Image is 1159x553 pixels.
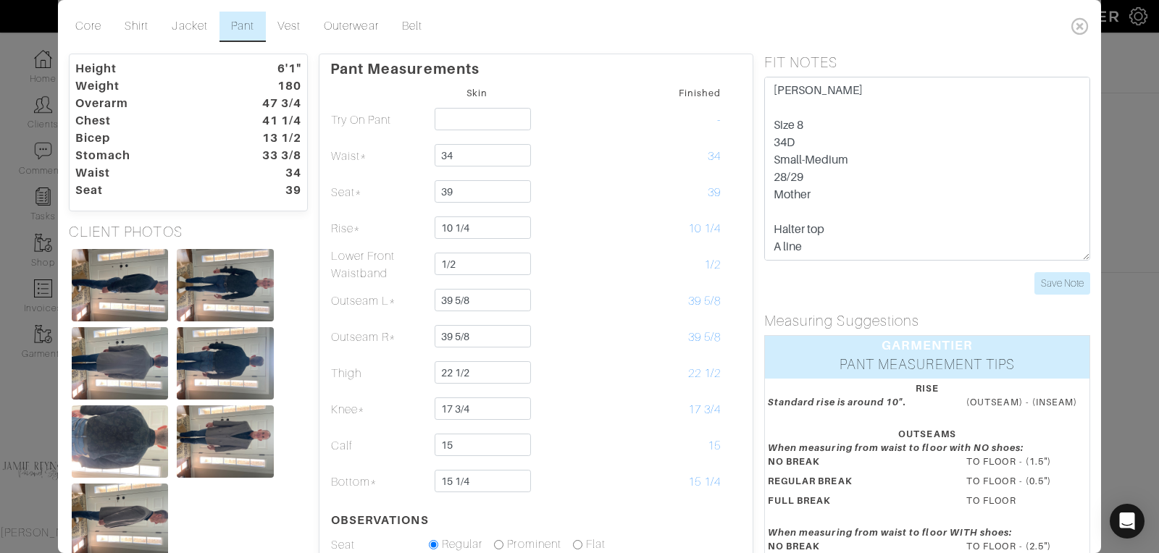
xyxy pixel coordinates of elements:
[708,150,721,163] span: 34
[1034,272,1090,295] input: Save Note
[688,295,721,308] span: 39 5/8
[330,464,428,500] td: Bottom*
[757,455,955,474] dt: NO BREAK
[765,355,1089,379] div: PANT MEASUREMENT TIPS
[64,112,230,130] dt: Chest
[64,182,230,199] dt: Seat
[679,88,721,98] small: Finished
[442,536,482,553] label: Regular
[955,474,1097,488] dd: TO FLOOR - (0.5")
[708,186,721,199] span: 39
[330,355,428,392] td: Thigh
[586,536,606,553] label: Flat
[64,12,113,42] a: Core
[330,102,428,138] td: Try On Pant
[955,539,1097,553] dd: TO FLOOR - (2.5")
[64,60,230,77] dt: Height
[72,249,168,321] img: AuGzEudmJnYMMN3KFvkYikMq
[230,77,312,95] dt: 180
[765,336,1089,355] div: GARMENTIER
[764,312,1090,329] h5: Measuring Suggestions
[330,283,428,319] td: Outseam L*
[466,88,488,98] small: Skin
[330,138,428,174] td: Waist*
[768,381,1087,395] div: RISE
[266,12,312,42] a: Vest
[704,258,721,271] span: 1/2
[72,327,168,400] img: yAxffKo5Rex8hFUz13f5aHBe
[688,331,721,344] span: 39 5/8
[230,182,312,199] dt: 39
[72,405,168,478] img: zBiHLF6pDXpiAUius7dju6JV
[757,474,955,494] dt: REGULAR BREAK
[69,223,308,240] h5: CLIENT PHOTOS
[230,147,312,164] dt: 33 3/8
[177,327,273,400] img: VmoLbVhgwayLPVWCjvo9kwan
[768,397,906,408] em: Standard rise is around 10".
[330,211,428,247] td: Rise*
[955,395,1097,409] dd: (OUTSEAM) - (INSEAM)
[230,130,312,147] dt: 13 1/2
[64,95,230,112] dt: Overarm
[688,476,721,489] span: 15 1/4
[507,536,561,553] label: Prominent
[330,174,428,211] td: Seat*
[330,247,428,283] td: Lower Front Waistband
[768,527,1012,538] em: When measuring from waist to floor WITH shoes:
[230,112,312,130] dt: 41 1/4
[230,95,312,112] dt: 47 3/4
[330,500,428,535] th: OBSERVATIONS
[230,60,312,77] dt: 6'1"
[64,164,230,182] dt: Waist
[64,77,230,95] dt: Weight
[113,12,160,42] a: Shirt
[330,54,742,77] p: Pant Measurements
[64,147,230,164] dt: Stomach
[160,12,219,42] a: Jacket
[219,12,266,42] a: Pant
[688,403,721,416] span: 17 3/4
[312,12,390,42] a: Outerwear
[390,12,434,42] a: Belt
[330,428,428,464] td: Calf
[768,442,1024,453] em: When measuring from waist to floor with NO shoes:
[768,427,1087,441] div: OUTSEAMS
[230,164,312,182] dt: 34
[764,54,1090,71] h5: FIT NOTES
[708,439,721,452] span: 15
[64,130,230,147] dt: Bicep
[330,392,428,428] td: Knee*
[177,249,273,321] img: aC3DzcA25cZxZX4PqNydK3fV
[688,367,721,380] span: 22 1/2
[177,405,273,478] img: V1s74obihyc5MHp7WF723c2C
[330,319,428,355] td: Outseam R*
[688,222,721,235] span: 10 1/4
[764,77,1090,261] textarea: [PERSON_NAME] Size 8 34D Small-Medium 28/29 Mother Halter top A line Special occasion $200-$300 S...
[757,494,955,513] dt: FULL BREAK
[717,114,721,127] span: -
[955,494,1097,507] dd: TO FLOOR
[955,455,1097,468] dd: TO FLOOR - (1.5")
[1110,504,1145,539] div: Open Intercom Messenger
